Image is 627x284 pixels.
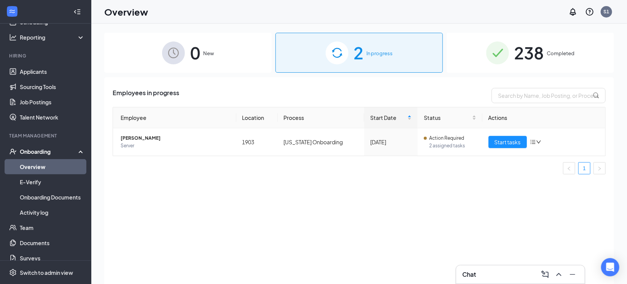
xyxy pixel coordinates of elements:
[9,269,17,276] svg: Settings
[20,174,85,190] a: E-Verify
[9,148,17,155] svg: UserCheck
[418,107,482,128] th: Status
[429,142,476,150] span: 2 assigned tasks
[203,49,214,57] span: New
[514,40,544,66] span: 238
[113,88,179,103] span: Employees in progress
[554,270,563,279] svg: ChevronUp
[482,107,606,128] th: Actions
[20,269,73,276] div: Switch to admin view
[278,128,364,156] td: [US_STATE] Onboarding
[20,79,85,94] a: Sourcing Tools
[489,136,527,148] button: Start tasks
[539,268,551,281] button: ComposeMessage
[579,163,590,174] a: 1
[594,162,606,174] li: Next Page
[113,107,236,128] th: Employee
[492,88,606,103] input: Search by Name, Job Posting, or Process
[20,148,78,155] div: Onboarding
[20,64,85,79] a: Applicants
[354,40,364,66] span: 2
[9,34,17,41] svg: Analysis
[601,258,619,276] div: Open Intercom Messenger
[578,162,590,174] li: 1
[429,134,464,142] span: Action Required
[236,107,278,128] th: Location
[20,34,85,41] div: Reporting
[594,162,606,174] button: right
[20,205,85,220] a: Activity log
[20,220,85,235] a: Team
[104,5,148,18] h1: Overview
[553,268,565,281] button: ChevronUp
[462,270,476,279] h3: Chat
[9,132,83,139] div: Team Management
[495,138,521,146] span: Start tasks
[568,270,577,279] svg: Minimize
[597,166,602,171] span: right
[121,134,230,142] span: [PERSON_NAME]
[536,139,541,145] span: down
[424,113,471,122] span: Status
[563,162,575,174] button: left
[563,162,575,174] li: Previous Page
[73,8,81,16] svg: Collapse
[367,49,393,57] span: In progress
[568,7,578,16] svg: Notifications
[20,110,85,125] a: Talent Network
[585,7,594,16] svg: QuestionInfo
[370,138,412,146] div: [DATE]
[121,142,230,150] span: Server
[530,139,536,145] span: bars
[567,268,579,281] button: Minimize
[8,8,16,15] svg: WorkstreamLogo
[567,166,571,171] span: left
[20,159,85,174] a: Overview
[370,113,406,122] span: Start Date
[604,8,609,15] div: S1
[190,40,200,66] span: 0
[20,190,85,205] a: Onboarding Documents
[236,128,278,156] td: 1903
[278,107,364,128] th: Process
[20,235,85,250] a: Documents
[541,270,550,279] svg: ComposeMessage
[20,94,85,110] a: Job Postings
[20,250,85,266] a: Surveys
[9,53,83,59] div: Hiring
[547,49,575,57] span: Completed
